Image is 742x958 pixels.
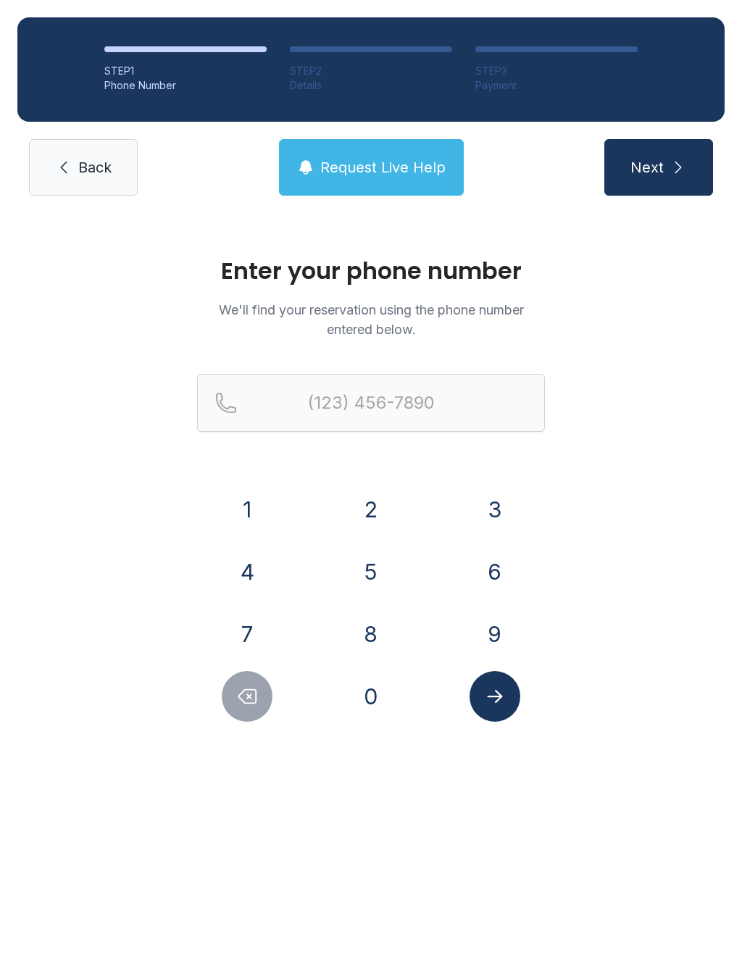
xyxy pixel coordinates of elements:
[630,157,664,178] span: Next
[346,484,396,535] button: 2
[290,64,452,78] div: STEP 2
[470,671,520,722] button: Submit lookup form
[104,78,267,93] div: Phone Number
[470,609,520,659] button: 9
[197,300,545,339] p: We'll find your reservation using the phone number entered below.
[320,157,446,178] span: Request Live Help
[346,546,396,597] button: 5
[197,374,545,432] input: Reservation phone number
[222,671,272,722] button: Delete number
[197,259,545,283] h1: Enter your phone number
[222,609,272,659] button: 7
[222,484,272,535] button: 1
[475,78,638,93] div: Payment
[222,546,272,597] button: 4
[470,484,520,535] button: 3
[104,64,267,78] div: STEP 1
[346,671,396,722] button: 0
[470,546,520,597] button: 6
[290,78,452,93] div: Details
[475,64,638,78] div: STEP 3
[78,157,112,178] span: Back
[346,609,396,659] button: 8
